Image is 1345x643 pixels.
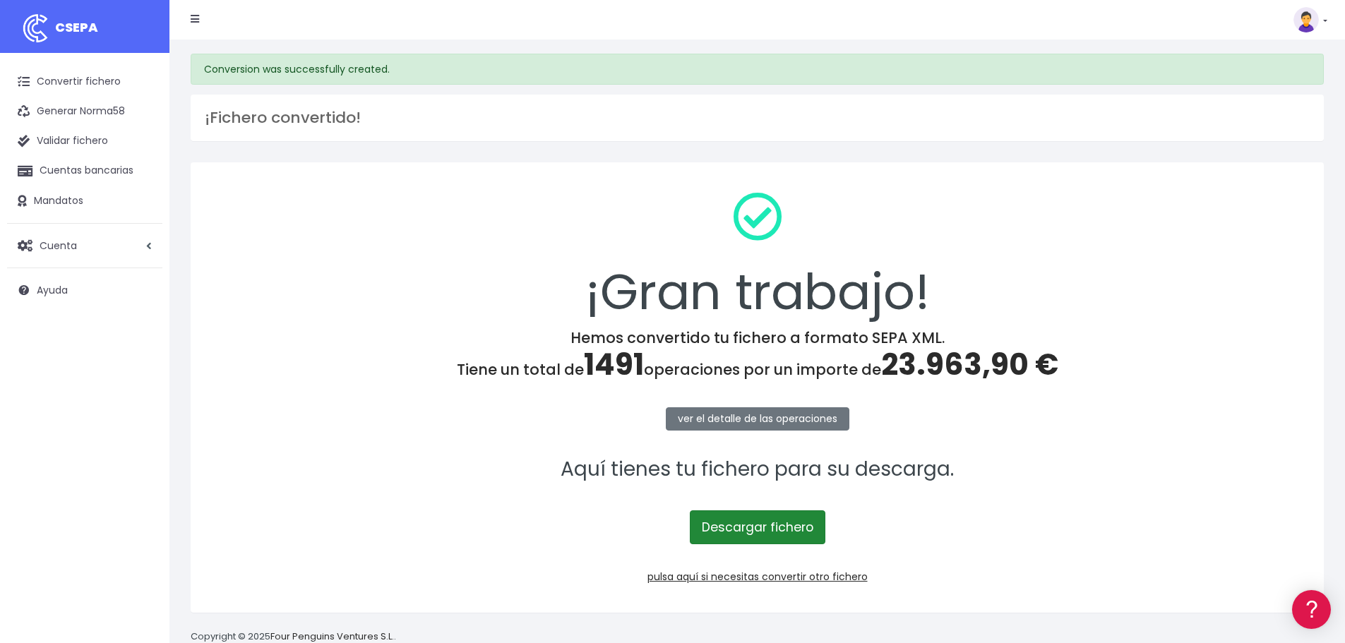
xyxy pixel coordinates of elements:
h4: Hemos convertido tu fichero a formato SEPA XML. Tiene un total de operaciones por un importe de [209,329,1305,383]
a: General [14,303,268,325]
span: CSEPA [55,18,98,36]
a: Problemas habituales [14,200,268,222]
a: ver el detalle de las operaciones [666,407,849,431]
div: ¡Gran trabajo! [209,181,1305,329]
a: Four Penguins Ventures S.L. [270,630,394,643]
a: Validar fichero [7,126,162,156]
p: Aquí tienes tu fichero para su descarga. [209,454,1305,486]
a: Cuentas bancarias [7,156,162,186]
a: Perfiles de empresas [14,244,268,266]
a: Videotutoriales [14,222,268,244]
a: Ayuda [7,275,162,305]
a: Convertir fichero [7,67,162,97]
div: Facturación [14,280,268,294]
div: Información general [14,98,268,112]
a: pulsa aquí si necesitas convertir otro fichero [647,570,868,584]
span: 1491 [584,344,644,385]
img: logo [18,11,53,46]
span: 23.963,90 € [881,344,1058,385]
a: Formatos [14,179,268,200]
h3: ¡Fichero convertido! [205,109,1310,127]
a: Descargar fichero [690,510,825,544]
a: POWERED BY ENCHANT [194,407,272,420]
div: Conversion was successfully created. [191,54,1324,85]
a: API [14,361,268,383]
div: Programadores [14,339,268,352]
a: Generar Norma58 [7,97,162,126]
span: Cuenta [40,238,77,252]
div: Convertir ficheros [14,156,268,169]
a: Cuenta [7,231,162,260]
span: Ayuda [37,283,68,297]
button: Contáctanos [14,378,268,402]
img: profile [1293,7,1319,32]
a: Mandatos [7,186,162,216]
a: Información general [14,120,268,142]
